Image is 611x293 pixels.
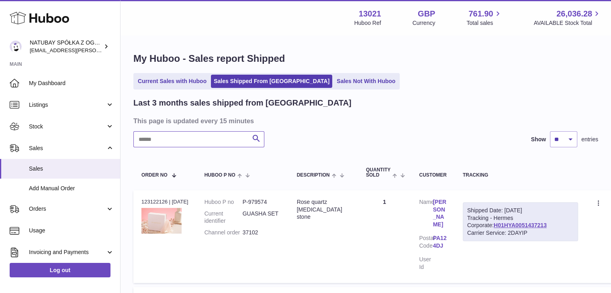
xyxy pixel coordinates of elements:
span: 26,036.28 [556,8,592,19]
div: Shipped Date: [DATE] [467,207,574,214]
span: Listings [29,101,106,109]
span: [EMAIL_ADDRESS][PERSON_NAME][DOMAIN_NAME] [30,47,161,53]
span: Invoicing and Payments [29,248,106,256]
label: Show [531,136,546,143]
div: Customer [419,173,446,178]
img: kacper.antkowski@natubay.pl [10,41,22,53]
strong: 13021 [359,8,381,19]
dt: Channel order [204,229,243,236]
dt: Name [419,198,433,231]
span: Usage [29,227,114,234]
dt: Current identifier [204,210,243,225]
span: Sales [29,144,106,152]
span: Add Manual Order [29,185,114,192]
span: AVAILABLE Stock Total [533,19,601,27]
div: Currency [413,19,435,27]
a: [PERSON_NAME] [433,198,447,229]
a: Log out [10,263,110,277]
dt: Postal Code [419,234,433,252]
span: Order No [141,173,168,178]
span: Description [297,173,330,178]
dt: User Id [419,256,433,271]
img: Guasha-1.webp [141,208,182,234]
h3: This page is updated every 15 minutes [133,116,596,125]
h2: Last 3 months sales shipped from [GEOGRAPHIC_DATA] [133,98,351,108]
a: Current Sales with Huboo [135,75,209,88]
a: 761.90 Total sales [466,8,502,27]
strong: GBP [418,8,435,19]
td: 1 [358,190,411,283]
dd: P-979574 [243,198,281,206]
dt: Huboo P no [204,198,243,206]
span: Stock [29,123,106,130]
span: Orders [29,205,106,213]
dd: 37102 [243,229,281,236]
dd: GUASHA SET [243,210,281,225]
span: 761.90 [468,8,493,19]
div: NATUBAY SPÓŁKA Z OGRANICZONĄ ODPOWIEDZIALNOŚCIĄ [30,39,102,54]
span: My Dashboard [29,79,114,87]
div: Carrier Service: 2DAYIP [467,229,574,237]
div: Rose quartz [MEDICAL_DATA] stone [297,198,350,221]
div: Tracking [463,173,578,178]
a: H01HYA0051437213 [494,222,547,228]
div: 123122126 | [DATE] [141,198,188,206]
h1: My Huboo - Sales report Shipped [133,52,598,65]
div: Tracking - Hermes Corporate: [463,202,578,242]
div: Huboo Ref [354,19,381,27]
span: entries [581,136,598,143]
span: Total sales [466,19,502,27]
span: Huboo P no [204,173,235,178]
a: Sales Not With Huboo [334,75,398,88]
span: Sales [29,165,114,173]
a: Sales Shipped From [GEOGRAPHIC_DATA] [211,75,332,88]
span: Quantity Sold [366,167,390,178]
a: PA12 4DJ [433,234,447,250]
a: 26,036.28 AVAILABLE Stock Total [533,8,601,27]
